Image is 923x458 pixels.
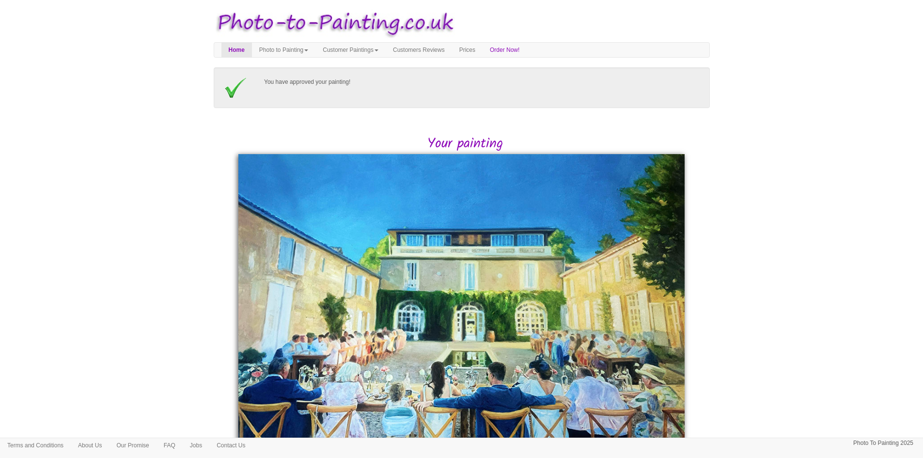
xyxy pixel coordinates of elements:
[853,438,913,448] p: Photo To Painting 2025
[221,137,710,152] h2: Your painting
[315,43,386,57] a: Customer Paintings
[452,43,483,57] a: Prices
[209,438,252,453] a: Contact Us
[386,43,452,57] a: Customers Reviews
[221,43,252,57] a: Home
[483,43,527,57] a: Order Now!
[264,77,700,87] p: You have approved your painting!
[109,438,156,453] a: Our Promise
[183,438,209,453] a: Jobs
[71,438,109,453] a: About Us
[156,438,183,453] a: FAQ
[252,43,315,57] a: Photo to Painting
[209,5,457,42] img: Photo to Painting
[223,77,248,98] img: Approved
